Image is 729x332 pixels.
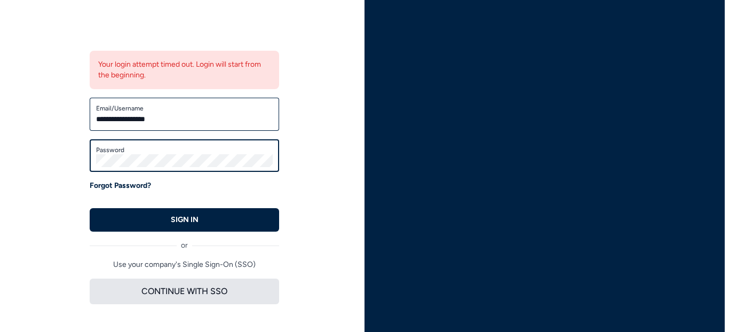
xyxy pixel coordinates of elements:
button: SIGN IN [90,208,279,232]
p: Use your company's Single Sign-On (SSO) [90,259,279,270]
div: Your login attempt timed out. Login will start from the beginning. [90,51,279,89]
label: Password [96,146,273,154]
label: Email/Username [96,104,273,113]
a: Forgot Password? [90,180,151,191]
button: CONTINUE WITH SSO [90,279,279,304]
p: SIGN IN [171,215,199,225]
div: or [90,232,279,251]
